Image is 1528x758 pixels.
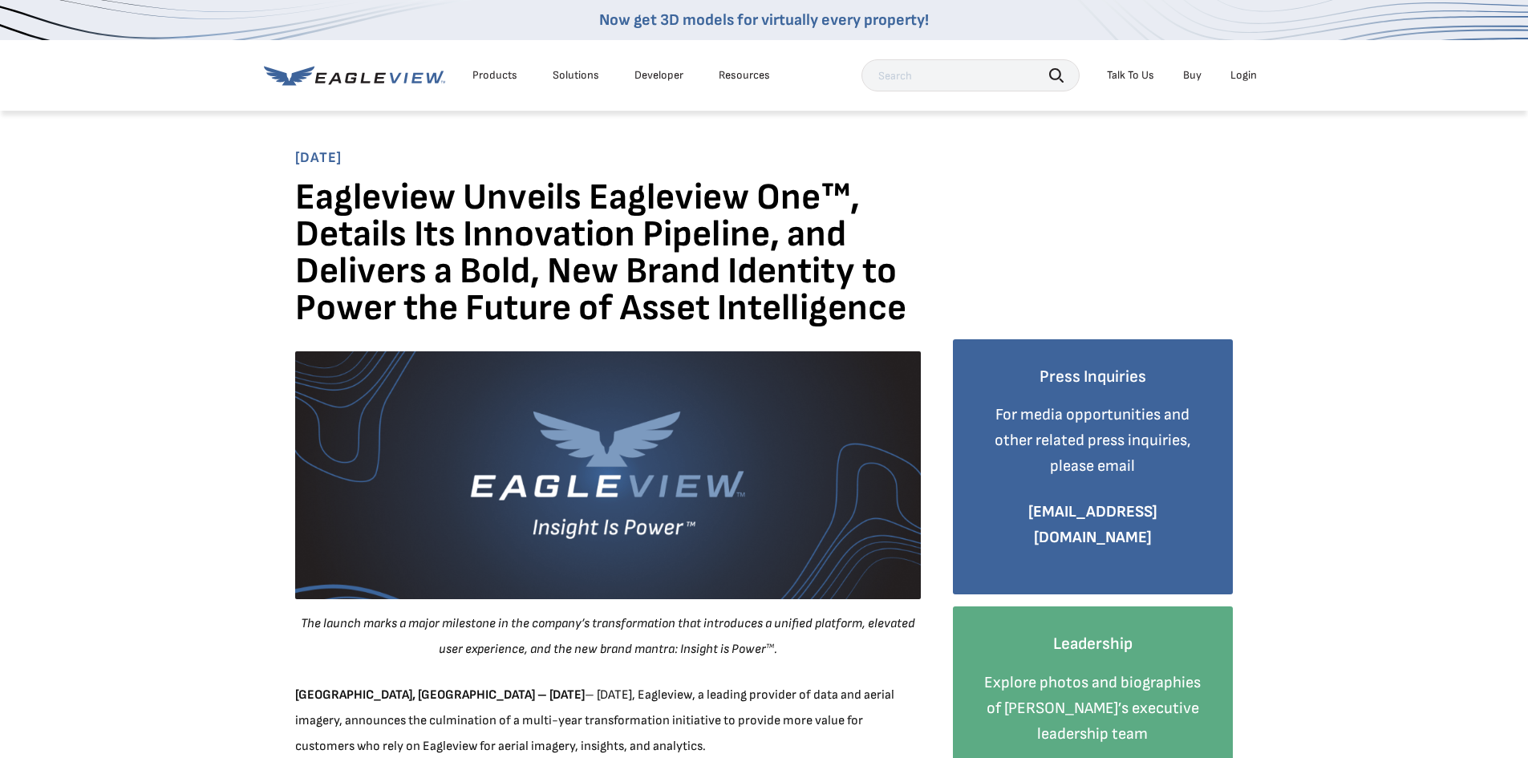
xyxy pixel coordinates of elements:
a: Buy [1183,68,1202,83]
p: Explore photos and biographies of [PERSON_NAME]’s executive leadership team [977,670,1210,747]
em: The launch marks a major milestone in the company’s transformation that introduces a unified plat... [301,616,915,657]
img: Eagleview logo featuring a stylized eagle with outstretched wings above the company name, accompa... [295,351,921,600]
input: Search [861,59,1080,91]
sup: TM [766,642,774,650]
p: For media opportunities and other related press inquiries, please email [977,402,1210,479]
div: Solutions [553,68,599,83]
a: [EMAIL_ADDRESS][DOMAIN_NAME] [1028,502,1157,547]
div: Resources [719,68,770,83]
h1: Eagleview Unveils Eagleview One™, Details Its Innovation Pipeline, and Delivers a Bold, New Brand... [295,180,921,339]
div: Products [472,68,517,83]
strong: [GEOGRAPHIC_DATA], [GEOGRAPHIC_DATA] – [DATE] [295,687,585,703]
a: Developer [634,68,683,83]
a: Now get 3D models for virtually every property! [599,10,929,30]
span: [DATE] [295,149,1234,168]
h4: Press Inquiries [977,363,1210,391]
h4: Leadership [977,630,1210,658]
div: Talk To Us [1107,68,1154,83]
div: Login [1230,68,1257,83]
